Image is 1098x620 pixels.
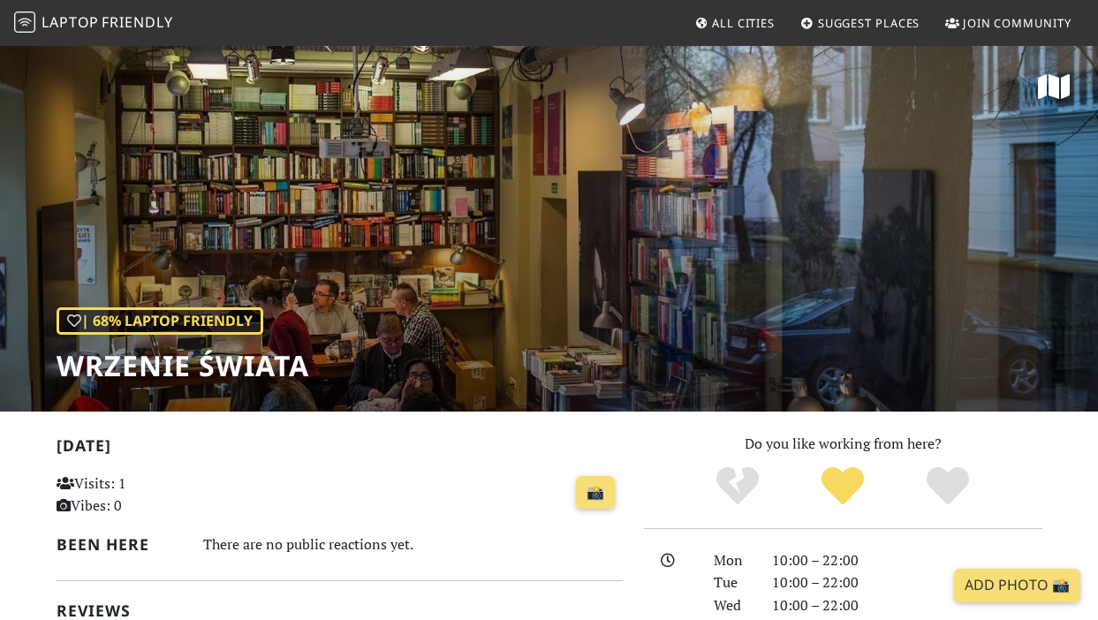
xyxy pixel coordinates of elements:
span: Laptop [42,12,99,32]
div: Mon [703,549,761,572]
div: 10:00 – 22:00 [761,571,1053,594]
span: Join Community [963,15,1071,31]
div: 10:00 – 22:00 [761,549,1053,572]
span: Friendly [102,12,172,32]
div: Wed [703,594,761,617]
a: LaptopFriendly LaptopFriendly [14,8,173,39]
div: There are no public reactions yet. [203,532,623,557]
h2: [DATE] [57,436,623,462]
h2: Reviews [57,601,623,620]
p: Do you like working from here? [644,433,1042,456]
a: 📸 [576,476,615,510]
span: Suggest Places [818,15,920,31]
p: Visits: 1 Vibes: 0 [57,473,231,518]
div: | 68% Laptop Friendly [57,307,263,336]
a: Suggest Places [793,7,928,39]
div: 10:00 – 22:00 [761,594,1053,617]
a: Join Community [938,7,1079,39]
div: No [685,465,791,509]
a: Add Photo 📸 [954,569,1080,602]
div: Tue [703,571,761,594]
div: Definitely! [895,465,1000,509]
div: Yes [791,465,896,509]
h2: Been here [57,535,182,554]
img: LaptopFriendly [14,11,35,33]
span: All Cities [712,15,775,31]
h1: Wrzenie Świata [57,349,309,382]
a: All Cities [687,7,782,39]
